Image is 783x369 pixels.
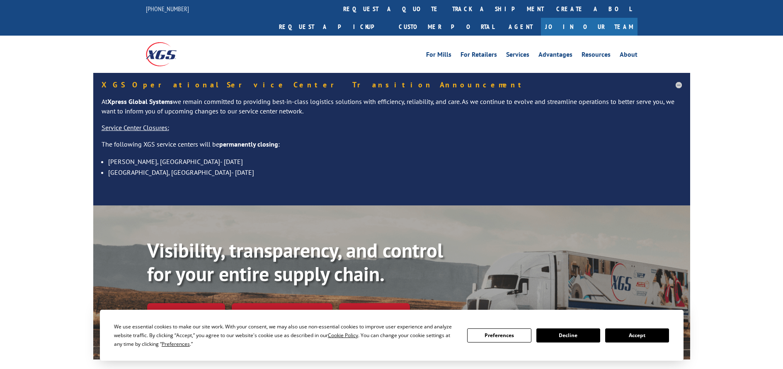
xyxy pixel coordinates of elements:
a: [PHONE_NUMBER] [146,5,189,13]
a: Customer Portal [393,18,500,36]
a: Request a pickup [273,18,393,36]
a: Resources [582,51,611,60]
p: At we remain committed to providing best-in-class logistics solutions with efficiency, reliabilit... [102,97,682,123]
a: Agent [500,18,541,36]
button: Decline [536,328,600,342]
div: Cookie Consent Prompt [100,310,684,361]
p: The following XGS service centers will be : [102,140,682,156]
a: For Retailers [461,51,497,60]
div: We use essential cookies to make our site work. With your consent, we may also use non-essential ... [114,322,457,348]
strong: Xpress Global Systems [107,97,173,106]
a: Services [506,51,529,60]
a: Calculate transit time [232,303,332,321]
li: [PERSON_NAME], [GEOGRAPHIC_DATA]- [DATE] [108,156,682,167]
h5: XGS Operational Service Center Transition Announcement [102,81,682,89]
a: Join Our Team [541,18,638,36]
b: Visibility, transparency, and control for your entire supply chain. [147,237,443,287]
span: Preferences [162,340,190,347]
a: XGS ASSISTANT [339,303,410,321]
a: About [620,51,638,60]
button: Accept [605,328,669,342]
span: Cookie Policy [328,332,358,339]
a: Advantages [538,51,572,60]
li: [GEOGRAPHIC_DATA], [GEOGRAPHIC_DATA]- [DATE] [108,167,682,178]
u: Service Center Closures: [102,123,169,132]
strong: permanently closing [219,140,278,148]
button: Preferences [467,328,531,342]
a: Track shipment [147,303,225,321]
a: For Mills [426,51,451,60]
